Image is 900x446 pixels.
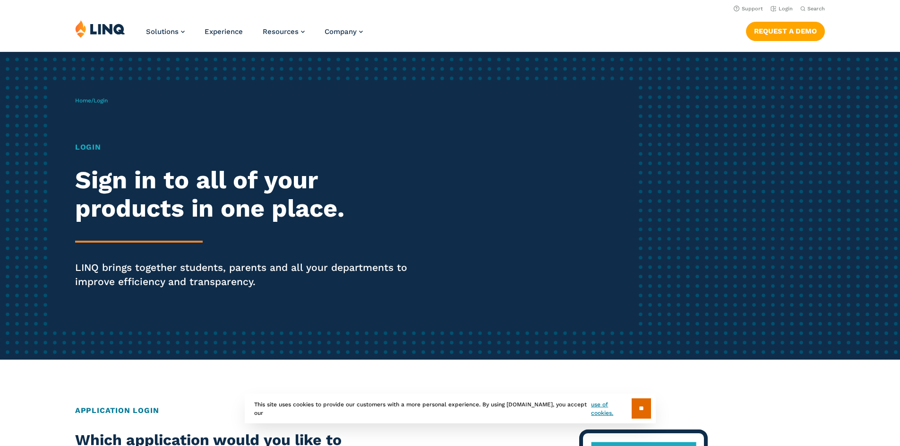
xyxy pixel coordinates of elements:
a: Request a Demo [746,22,825,41]
img: LINQ | K‑12 Software [75,20,125,38]
nav: Primary Navigation [146,20,363,51]
a: Solutions [146,27,185,36]
span: Login [94,97,108,104]
span: / [75,97,108,104]
h1: Login [75,142,422,153]
a: Company [325,27,363,36]
a: Home [75,97,91,104]
div: This site uses cookies to provide our customers with a more personal experience. By using [DOMAIN... [245,394,656,423]
span: Solutions [146,27,179,36]
a: use of cookies. [591,400,631,417]
span: Resources [263,27,299,36]
a: Experience [205,27,243,36]
nav: Button Navigation [746,20,825,41]
a: Resources [263,27,305,36]
button: Open Search Bar [800,5,825,12]
a: Login [771,6,793,12]
span: Company [325,27,357,36]
h2: Sign in to all of your products in one place. [75,166,422,223]
span: Search [807,6,825,12]
p: LINQ brings together students, parents and all your departments to improve efficiency and transpa... [75,261,422,289]
h2: Application Login [75,405,825,416]
a: Support [734,6,763,12]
